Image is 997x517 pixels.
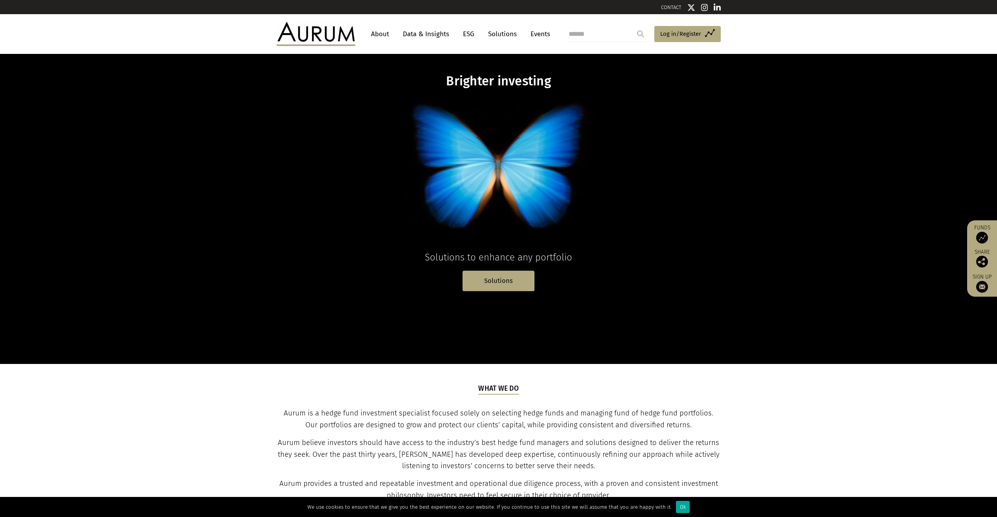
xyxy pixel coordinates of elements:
[976,232,988,244] img: Access Funds
[278,438,720,471] span: Aurum believe investors should have access to the industry’s best hedge fund managers and solutio...
[633,26,648,42] input: Submit
[463,271,534,291] a: Solutions
[277,22,355,46] img: Aurum
[701,4,708,11] img: Instagram icon
[284,409,713,429] span: Aurum is a hedge fund investment specialist focused solely on selecting hedge funds and managing ...
[654,26,721,42] a: Log in/Register
[478,384,519,395] h5: What we do
[367,27,393,41] a: About
[527,27,550,41] a: Events
[459,27,478,41] a: ESG
[347,74,650,89] h1: Brighter investing
[399,27,453,41] a: Data & Insights
[976,256,988,268] img: Share this post
[676,501,690,513] div: Ok
[661,4,681,10] a: CONTACT
[971,273,993,293] a: Sign up
[976,281,988,293] img: Sign up to our newsletter
[971,224,993,244] a: Funds
[484,27,521,41] a: Solutions
[714,4,721,11] img: Linkedin icon
[425,252,572,263] span: Solutions to enhance any portfolio
[279,479,718,500] span: Aurum provides a trusted and repeatable investment and operational due diligence process, with a ...
[971,249,993,268] div: Share
[687,4,695,11] img: Twitter icon
[660,29,701,39] span: Log in/Register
